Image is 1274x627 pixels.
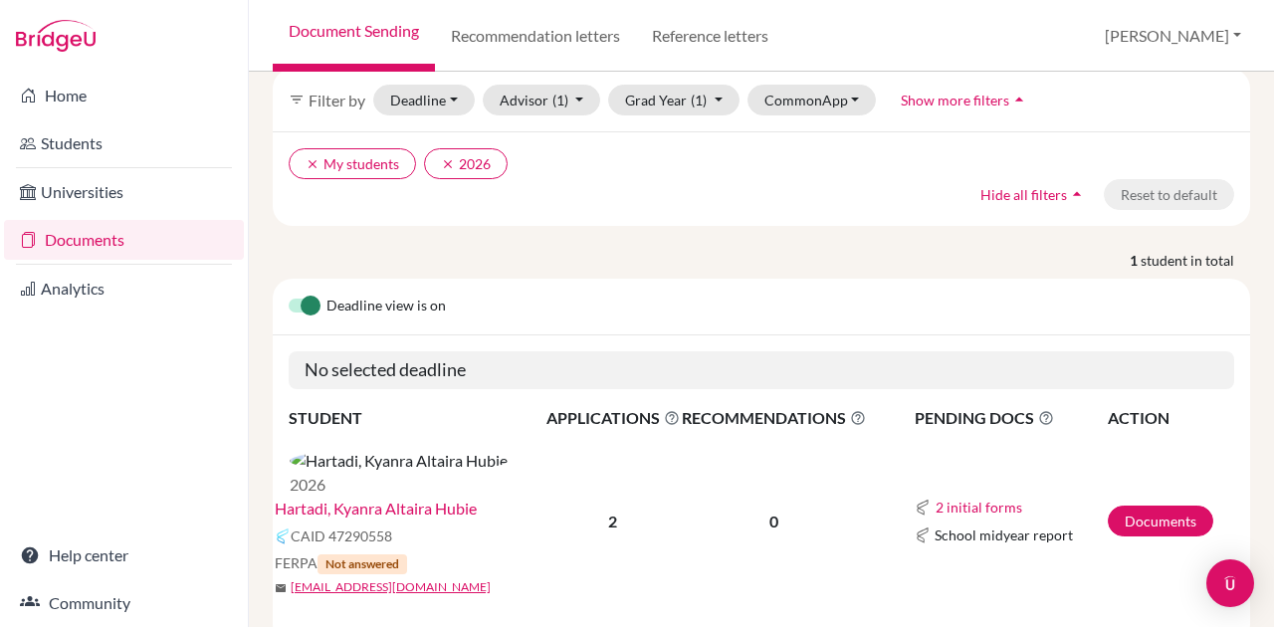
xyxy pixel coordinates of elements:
[318,554,407,574] span: Not answered
[289,148,416,179] button: clearMy students
[289,405,545,431] th: STUDENT
[1009,90,1029,109] i: arrow_drop_up
[935,524,1073,545] span: School midyear report
[309,91,365,109] span: Filter by
[291,525,392,546] span: CAID 47290558
[441,157,455,171] i: clear
[935,496,1023,519] button: 2 initial forms
[884,85,1046,115] button: Show more filtersarrow_drop_up
[291,578,491,596] a: [EMAIL_ADDRESS][DOMAIN_NAME]
[1104,179,1234,210] button: Reset to default
[290,473,508,497] p: 2026
[483,85,601,115] button: Advisor(1)
[4,269,244,309] a: Analytics
[963,179,1104,210] button: Hide all filtersarrow_drop_up
[4,172,244,212] a: Universities
[4,535,244,575] a: Help center
[373,85,475,115] button: Deadline
[915,527,931,543] img: Common App logo
[1141,250,1250,271] span: student in total
[4,220,244,260] a: Documents
[289,92,305,107] i: filter_list
[326,295,446,318] span: Deadline view is on
[1108,506,1213,536] a: Documents
[290,449,508,473] img: Hartadi, Kyanra Altaira Hubie
[546,406,680,430] span: APPLICATIONS
[4,583,244,623] a: Community
[980,186,1067,203] span: Hide all filters
[915,406,1106,430] span: PENDING DOCS
[4,123,244,163] a: Students
[275,497,477,521] a: Hartadi, Kyanra Altaira Hubie
[608,85,740,115] button: Grad Year(1)
[1206,559,1254,607] div: Open Intercom Messenger
[1096,17,1250,55] button: [PERSON_NAME]
[1067,184,1087,204] i: arrow_drop_up
[1107,405,1234,431] th: ACTION
[691,92,707,108] span: (1)
[4,76,244,115] a: Home
[289,351,1234,389] h5: No selected deadline
[306,157,319,171] i: clear
[1130,250,1141,271] strong: 1
[682,510,866,533] p: 0
[424,148,508,179] button: clear2026
[275,582,287,594] span: mail
[275,552,407,574] span: FERPA
[915,500,931,516] img: Common App logo
[682,406,866,430] span: RECOMMENDATIONS
[901,92,1009,108] span: Show more filters
[608,512,617,530] b: 2
[747,85,877,115] button: CommonApp
[552,92,568,108] span: (1)
[16,20,96,52] img: Bridge-U
[275,528,291,544] img: Common App logo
